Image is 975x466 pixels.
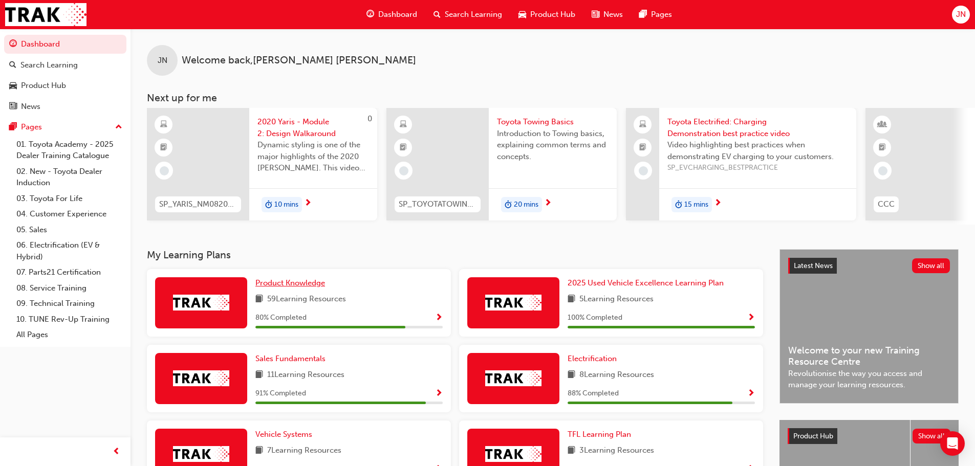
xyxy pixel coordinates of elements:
a: Latest NewsShow all [788,258,950,274]
a: Product Knowledge [255,277,329,289]
span: learningRecordVerb_NONE-icon [878,166,887,175]
span: TFL Learning Plan [568,430,631,439]
span: duration-icon [505,198,512,211]
span: booktick-icon [400,141,407,154]
span: 2025 Used Vehicle Excellence Learning Plan [568,278,724,287]
span: Product Hub [530,9,575,20]
span: SP_TOYOTATOWING_0424 [399,198,476,210]
a: 04. Customer Experience [12,206,126,222]
span: car-icon [518,8,526,21]
span: 100 % Completed [568,312,622,324]
img: Trak [485,370,541,386]
span: Welcome to your new Training Resource Centre [788,345,950,368]
a: Product HubShow all [788,428,950,445]
img: Trak [173,370,229,386]
span: Video highlighting best practices when demonstrating EV charging to your customers. [667,139,848,162]
a: search-iconSearch Learning [425,4,510,25]
span: Sales Fundamentals [255,354,326,363]
span: Show Progress [747,314,755,323]
span: Dynamic styling is one of the major highlights of the 2020 [PERSON_NAME]. This video gives an in-... [257,139,369,174]
span: 11 Learning Resources [267,369,344,382]
a: Dashboard [4,35,126,54]
span: Pages [651,9,672,20]
a: All Pages [12,327,126,343]
span: search-icon [9,61,16,70]
a: 10. TUNE Rev-Up Training [12,312,126,327]
span: News [603,9,623,20]
span: CCC [878,198,895,210]
span: duration-icon [675,198,682,211]
span: Product Hub [793,432,833,440]
a: Electrification [568,353,621,365]
a: SP_TOYOTATOWING_0424Toyota Towing BasicsIntroduction to Towing basics, explaining common terms an... [386,108,617,220]
span: Welcome back , [PERSON_NAME] [PERSON_NAME] [182,55,416,66]
button: Show Progress [747,312,755,324]
a: Vehicle Systems [255,429,316,440]
a: 08. Service Training [12,280,126,296]
a: Toyota Electrified: Charging Demonstration best practice videoVideo highlighting best practices w... [626,108,856,220]
a: guage-iconDashboard [358,4,425,25]
span: duration-icon [265,198,272,211]
span: car-icon [9,81,17,91]
a: Product Hub [4,76,126,95]
span: learningResourceType_ELEARNING-icon [160,118,167,131]
span: SP_EVCHARGING_BESTPRACTICE [667,162,848,174]
span: learningResourceType_INSTRUCTOR_LED-icon [879,118,886,131]
span: book-icon [255,445,263,457]
span: Toyota Towing Basics [497,116,609,128]
img: Trak [173,295,229,310]
div: Pages [21,121,42,133]
span: book-icon [568,369,575,382]
button: Show all [912,258,950,273]
span: Toyota Electrified: Charging Demonstration best practice video [667,116,848,139]
span: Show Progress [435,389,443,398]
button: JN [952,6,970,24]
span: Search Learning [445,9,502,20]
img: Trak [5,3,86,26]
a: Sales Fundamentals [255,353,330,365]
span: Revolutionise the way you access and manage your learning resources. [788,368,950,391]
button: Show Progress [435,312,443,324]
span: booktick-icon [639,141,646,154]
img: Trak [485,446,541,462]
span: book-icon [568,293,575,306]
span: 91 % Completed [255,388,306,400]
span: book-icon [255,293,263,306]
h3: My Learning Plans [147,249,763,261]
div: Product Hub [21,80,66,92]
button: Pages [4,118,126,137]
img: Trak [173,446,229,462]
span: learningRecordVerb_NONE-icon [399,166,408,175]
a: news-iconNews [583,4,631,25]
a: 0SP_YARIS_NM0820_EL_022020 Yaris - Module 2: Design WalkaroundDynamic styling is one of the major... [147,108,377,220]
span: guage-icon [9,40,17,49]
span: news-icon [592,8,599,21]
span: laptop-icon [639,118,646,131]
div: Search Learning [20,59,78,71]
span: 2020 Yaris - Module 2: Design Walkaround [257,116,369,139]
span: SP_YARIS_NM0820_EL_02 [159,198,237,210]
span: 10 mins [274,199,298,211]
a: 06. Electrification (EV & Hybrid) [12,237,126,264]
span: booktick-icon [879,141,886,154]
span: next-icon [304,199,312,208]
span: next-icon [544,199,552,208]
span: book-icon [255,369,263,382]
span: Latest News [794,261,833,270]
span: next-icon [714,199,722,208]
span: book-icon [568,445,575,457]
span: learningRecordVerb_NONE-icon [639,166,648,175]
span: Introduction to Towing basics, explaining common terms and concepts. [497,128,609,163]
span: Vehicle Systems [255,430,312,439]
span: Show Progress [435,314,443,323]
span: booktick-icon [160,141,167,154]
span: 15 mins [684,199,708,211]
a: 2025 Used Vehicle Excellence Learning Plan [568,277,728,289]
span: 7 Learning Resources [267,445,341,457]
button: Show all [913,429,951,443]
button: DashboardSearch LearningProduct HubNews [4,33,126,118]
h3: Next up for me [131,92,975,104]
button: Show Progress [435,387,443,400]
a: 09. Technical Training [12,296,126,312]
span: Show Progress [747,389,755,398]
